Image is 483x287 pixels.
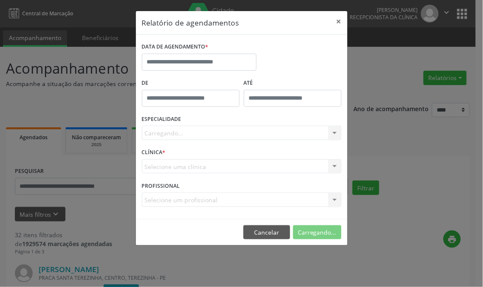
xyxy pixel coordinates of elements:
h5: Relatório de agendamentos [142,17,239,28]
button: Cancelar [243,225,290,240]
label: DATA DE AGENDAMENTO [142,40,209,54]
label: De [142,77,240,90]
label: PROFISSIONAL [142,179,180,192]
button: Carregando... [293,225,342,240]
label: ESPECIALIDADE [142,113,181,126]
button: Close [330,11,347,32]
label: CLÍNICA [142,146,166,159]
label: ATÉ [244,77,342,90]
